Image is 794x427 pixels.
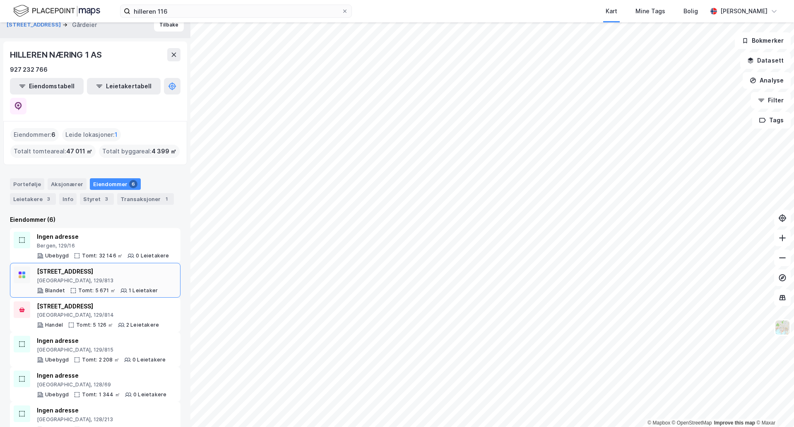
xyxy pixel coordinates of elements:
[126,322,159,328] div: 2 Leietakere
[10,193,56,205] div: Leietakere
[66,146,92,156] span: 47 011 ㎡
[606,6,617,16] div: Kart
[82,391,120,398] div: Tomt: 1 344 ㎡
[37,347,166,353] div: [GEOGRAPHIC_DATA], 129/815
[72,20,97,30] div: Gårdeier
[37,243,169,249] div: Bergen, 129/16
[45,322,63,328] div: Handel
[735,32,791,49] button: Bokmerker
[133,391,166,398] div: 0 Leietakere
[37,277,158,284] div: [GEOGRAPHIC_DATA], 129/813
[154,18,184,32] button: Tilbake
[635,6,665,16] div: Mine Tags
[45,252,69,259] div: Ubebygd
[714,420,755,426] a: Improve this map
[752,112,791,129] button: Tags
[129,180,137,188] div: 6
[136,252,169,259] div: 0 Leietakere
[775,320,790,335] img: Z
[48,178,87,190] div: Aksjonærer
[44,195,53,203] div: 3
[10,78,84,95] button: Eiendomstabell
[87,78,161,95] button: Leietakertabell
[62,128,121,141] div: Leide lokasjoner :
[115,130,118,140] span: 1
[162,195,171,203] div: 1
[130,5,342,17] input: Søk på adresse, matrikkel, gårdeiere, leietakere eller personer
[132,357,166,363] div: 0 Leietakere
[82,357,119,363] div: Tomt: 2 208 ㎡
[10,65,48,75] div: 927 232 766
[37,232,169,242] div: Ingen adresse
[753,387,794,427] div: Kontrollprogram for chat
[45,391,69,398] div: Ubebygd
[751,92,791,109] button: Filter
[740,52,791,69] button: Datasett
[7,21,63,29] button: [STREET_ADDRESS]
[37,301,159,311] div: [STREET_ADDRESS]
[13,4,100,18] img: logo.f888ab2527a4732fd821a326f86c7f29.svg
[683,6,698,16] div: Bolig
[99,145,180,158] div: Totalt byggareal :
[753,387,794,427] iframe: Chat Widget
[37,416,161,423] div: [GEOGRAPHIC_DATA], 128/213
[78,287,115,294] div: Tomt: 5 671 ㎡
[129,287,158,294] div: 1 Leietaker
[10,178,44,190] div: Portefølje
[90,178,141,190] div: Eiendommer
[76,322,113,328] div: Tomt: 5 126 ㎡
[37,405,161,415] div: Ingen adresse
[59,193,77,205] div: Info
[37,312,159,318] div: [GEOGRAPHIC_DATA], 129/814
[720,6,768,16] div: [PERSON_NAME]
[117,193,174,205] div: Transaksjoner
[80,193,114,205] div: Styret
[10,145,96,158] div: Totalt tomteareal :
[45,357,69,363] div: Ubebygd
[743,72,791,89] button: Analyse
[37,381,166,388] div: [GEOGRAPHIC_DATA], 128/69
[82,252,123,259] div: Tomt: 32 146 ㎡
[10,128,59,141] div: Eiendommer :
[102,195,111,203] div: 3
[152,146,176,156] span: 4 399 ㎡
[37,336,166,346] div: Ingen adresse
[647,420,670,426] a: Mapbox
[37,267,158,277] div: [STREET_ADDRESS]
[45,287,65,294] div: Blandet
[10,215,180,225] div: Eiendommer (6)
[10,48,103,61] div: HILLEREN NÆRING 1 AS
[51,130,55,140] span: 6
[37,371,166,381] div: Ingen adresse
[672,420,712,426] a: OpenStreetMap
